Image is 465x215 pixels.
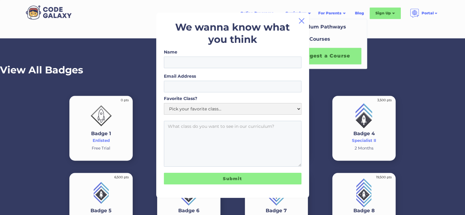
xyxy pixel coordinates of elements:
[175,21,290,45] strong: We wanna know what you think
[164,49,301,55] label: Name
[164,95,301,102] label: Favorite Class?
[164,73,301,79] label: Email Address
[164,49,301,184] form: Email Form
[164,173,301,184] input: Submit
